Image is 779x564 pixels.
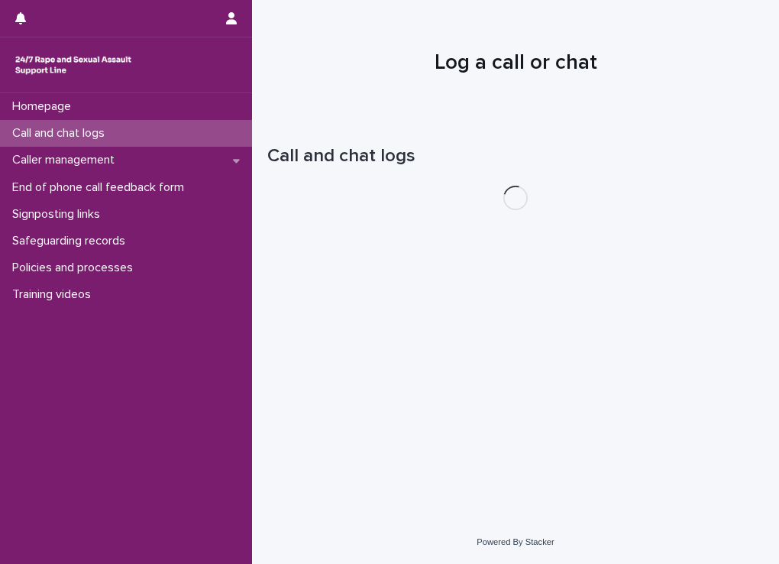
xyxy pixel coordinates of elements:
[6,153,127,167] p: Caller management
[267,50,764,76] h1: Log a call or chat
[477,537,554,546] a: Powered By Stacker
[6,234,137,248] p: Safeguarding records
[12,50,134,80] img: rhQMoQhaT3yELyF149Cw
[6,126,117,141] p: Call and chat logs
[6,207,112,222] p: Signposting links
[6,261,145,275] p: Policies and processes
[267,145,764,167] h1: Call and chat logs
[6,180,196,195] p: End of phone call feedback form
[6,99,83,114] p: Homepage
[6,287,103,302] p: Training videos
